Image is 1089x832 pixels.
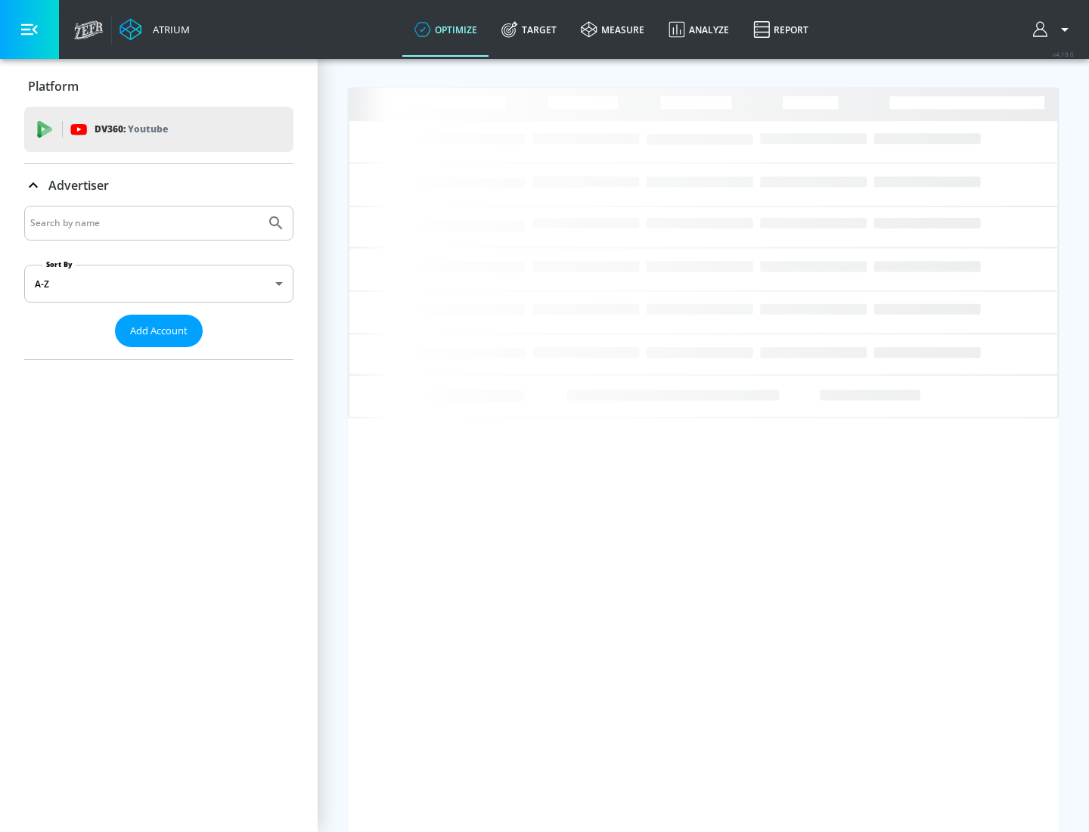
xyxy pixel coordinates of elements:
[95,121,168,138] p: DV360:
[24,164,293,206] div: Advertiser
[24,206,293,359] div: Advertiser
[1053,50,1074,58] span: v 4.19.0
[569,2,656,57] a: measure
[24,107,293,152] div: DV360: Youtube
[115,315,203,347] button: Add Account
[24,65,293,107] div: Platform
[402,2,489,57] a: optimize
[147,23,190,36] div: Atrium
[30,213,259,233] input: Search by name
[130,322,188,340] span: Add Account
[28,78,79,95] p: Platform
[656,2,741,57] a: Analyze
[24,265,293,303] div: A-Z
[48,177,109,194] p: Advertiser
[24,347,293,359] nav: list of Advertiser
[741,2,821,57] a: Report
[119,18,190,41] a: Atrium
[489,2,569,57] a: Target
[43,259,76,269] label: Sort By
[128,121,168,137] p: Youtube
